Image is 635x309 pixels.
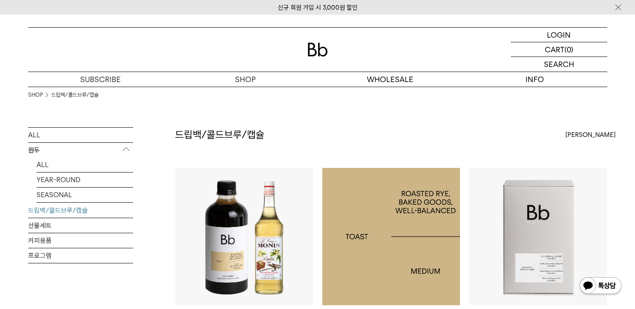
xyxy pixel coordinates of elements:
p: SEARCH [544,57,574,72]
a: ALL [37,157,133,172]
p: LOGIN [547,28,571,42]
a: 신규 회원 가입 시 3,000원 할인 [278,4,358,11]
img: 1000001201_add2_039.jpg [322,168,460,305]
p: CART [545,42,564,57]
span: [PERSON_NAME] [565,130,616,140]
a: 드립백/콜드브루/캡슐 [28,203,133,218]
p: 원두 [28,143,133,158]
a: 프로그램 [28,248,133,263]
a: ALL [28,128,133,142]
a: LOGIN [511,28,607,42]
a: SHOP [28,91,43,99]
a: YEAR-ROUND [37,173,133,187]
a: 커피용품 [28,233,133,248]
img: 토스트 콜드브루 x 바닐라 시럽 세트 [175,168,313,305]
img: 로고 [308,43,328,57]
p: WHOLESALE [318,72,463,87]
img: 드립백 디스커버리 세트 [469,168,607,305]
a: 토스트 콜드브루 500ml [322,168,460,305]
a: SEASONAL [37,188,133,202]
p: INFO [463,72,607,87]
p: (0) [564,42,573,57]
a: SHOP [173,72,318,87]
a: 드립백/콜드브루/캡슐 [51,91,99,99]
a: SUBSCRIBE [28,72,173,87]
a: CART (0) [511,42,607,57]
h2: 드립백/콜드브루/캡슐 [175,128,264,142]
a: 선물세트 [28,218,133,233]
img: 카카오톡 채널 1:1 채팅 버튼 [579,276,622,296]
